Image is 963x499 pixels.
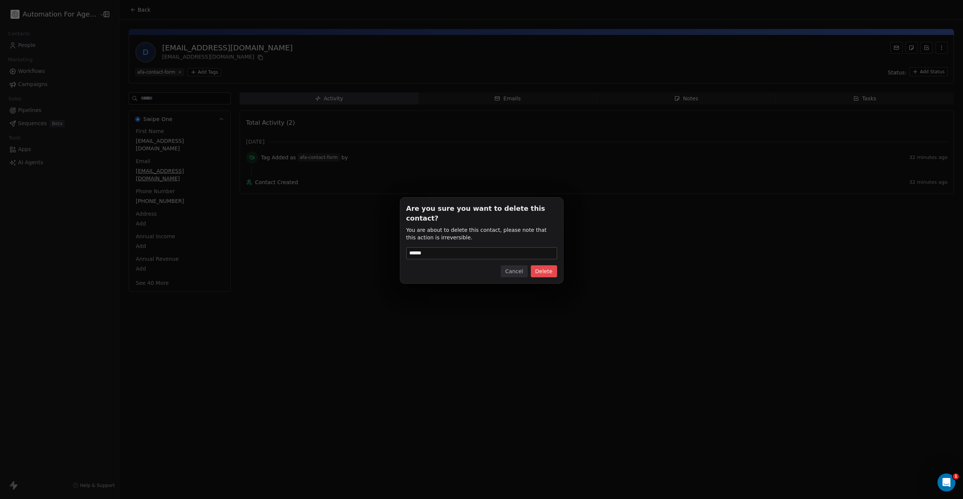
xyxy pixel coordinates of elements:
[953,473,959,479] span: 1
[406,204,557,223] span: Are you sure you want to delete this contact?
[937,473,955,491] iframe: Intercom live chat
[406,226,557,241] span: You are about to delete this contact, please note that this action is irreversible.
[501,265,527,277] button: Cancel
[531,265,557,277] button: Delete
